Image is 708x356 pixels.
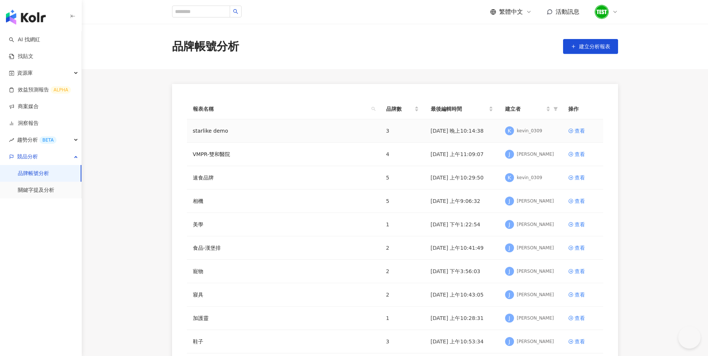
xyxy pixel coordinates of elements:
[575,244,585,252] div: 查看
[575,220,585,229] div: 查看
[425,190,499,213] td: [DATE] 上午9:06:32
[568,337,597,346] a: 查看
[9,36,40,43] a: searchAI 找網紅
[595,5,609,19] img: unnamed.png
[193,267,203,275] a: 寵物
[193,291,203,299] a: 寢具
[563,39,618,54] button: 建立分析報表
[380,190,425,213] td: 5
[193,174,214,182] a: 速食品牌
[568,174,597,182] a: 查看
[425,166,499,190] td: [DATE] 上午10:29:50
[562,99,603,119] th: 操作
[575,127,585,135] div: 查看
[678,326,701,349] iframe: Help Scout Beacon - Open
[371,107,376,111] span: search
[9,53,33,60] a: 找貼文
[386,105,413,113] span: 品牌數
[380,99,425,119] th: 品牌數
[380,119,425,143] td: 3
[425,99,499,119] th: 最後編輯時間
[425,283,499,307] td: [DATE] 上午10:43:05
[17,65,33,81] span: 資源庫
[517,245,554,251] div: [PERSON_NAME]
[517,339,554,345] div: [PERSON_NAME]
[193,314,208,322] a: 加護靈
[568,314,597,322] a: 查看
[508,267,510,275] span: J
[552,103,559,114] span: filter
[517,151,554,158] div: [PERSON_NAME]
[517,221,554,228] div: [PERSON_NAME]
[380,213,425,236] td: 1
[517,175,542,181] div: kevin_0309
[9,86,71,94] a: 效益預測報告ALPHA
[517,292,554,298] div: [PERSON_NAME]
[425,307,499,330] td: [DATE] 上午10:28:31
[370,103,377,114] span: search
[425,236,499,260] td: [DATE] 上午10:41:49
[425,330,499,353] td: [DATE] 上午10:53:34
[193,127,228,135] a: starlike demo
[425,143,499,166] td: [DATE] 上午11:09:07
[9,120,39,127] a: 洞察報告
[568,267,597,275] a: 查看
[39,136,56,144] div: BETA
[517,198,554,204] div: [PERSON_NAME]
[508,174,511,182] span: K
[172,39,239,54] div: 品牌帳號分析
[508,337,510,346] span: J
[425,119,499,143] td: [DATE] 晚上10:14:38
[579,43,610,49] span: 建立分析報表
[380,283,425,307] td: 2
[193,244,221,252] a: 食品-漢堡排
[380,236,425,260] td: 2
[508,291,510,299] span: J
[380,143,425,166] td: 4
[508,314,510,322] span: J
[6,10,46,25] img: logo
[556,8,579,15] span: 活動訊息
[193,197,203,205] a: 相機
[575,314,585,322] div: 查看
[17,132,56,148] span: 趨勢分析
[193,220,203,229] a: 美學
[568,291,597,299] a: 查看
[517,128,542,134] div: kevin_0309
[508,244,510,252] span: J
[499,8,523,16] span: 繁體中文
[568,150,597,158] a: 查看
[568,127,597,135] a: 查看
[193,337,203,346] a: 鞋子
[508,220,510,229] span: J
[575,150,585,158] div: 查看
[575,174,585,182] div: 查看
[505,105,544,113] span: 建立者
[568,244,597,252] a: 查看
[9,137,14,143] span: rise
[425,260,499,283] td: [DATE] 下午3:56:03
[380,307,425,330] td: 1
[517,268,554,275] div: [PERSON_NAME]
[18,187,54,194] a: 關鍵字提及分析
[575,291,585,299] div: 查看
[508,197,510,205] span: J
[568,197,597,205] a: 查看
[380,330,425,353] td: 3
[517,315,554,321] div: [PERSON_NAME]
[17,148,38,165] span: 競品分析
[193,105,368,113] span: 報表名稱
[431,105,487,113] span: 最後編輯時間
[508,150,510,158] span: J
[553,107,558,111] span: filter
[499,99,562,119] th: 建立者
[380,166,425,190] td: 5
[575,267,585,275] div: 查看
[575,197,585,205] div: 查看
[380,260,425,283] td: 2
[575,337,585,346] div: 查看
[18,170,49,177] a: 品牌帳號分析
[233,9,238,14] span: search
[568,220,597,229] a: 查看
[425,213,499,236] td: [DATE] 下午1:22:54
